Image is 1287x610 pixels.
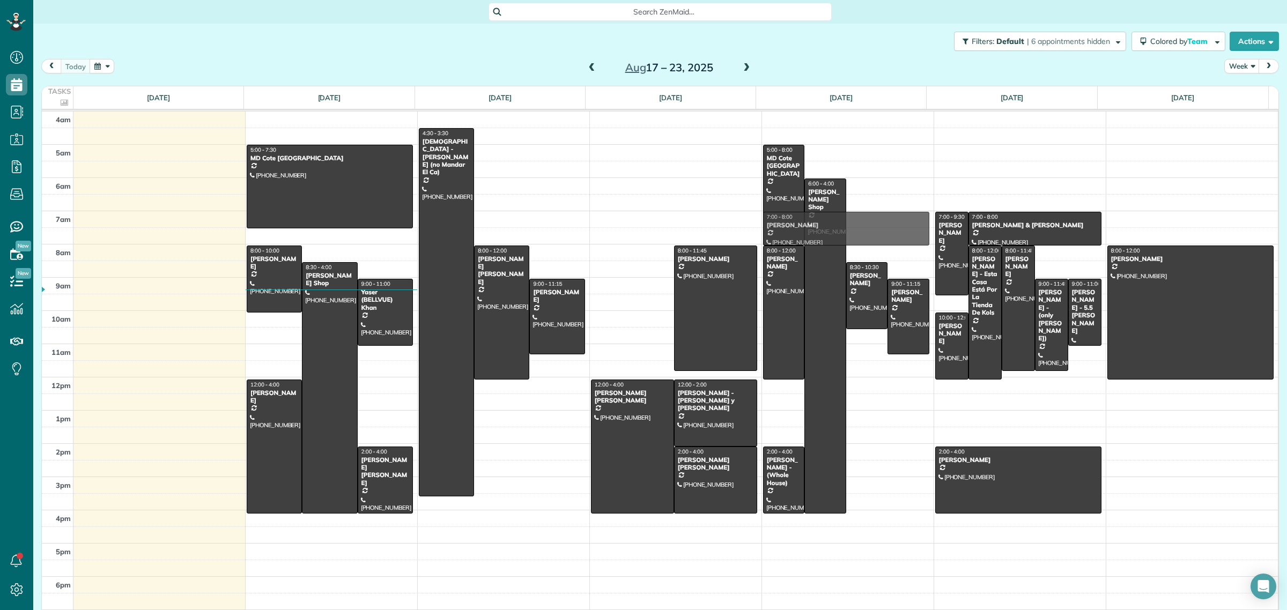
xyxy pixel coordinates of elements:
[1224,59,1260,73] button: Week
[1038,288,1065,343] div: [PERSON_NAME] - (only [PERSON_NAME])
[250,389,299,405] div: [PERSON_NAME]
[1131,32,1225,51] button: Colored byTeam
[677,389,754,412] div: [PERSON_NAME] - [PERSON_NAME] y [PERSON_NAME]
[51,381,71,390] span: 12pm
[361,456,410,487] div: [PERSON_NAME] [PERSON_NAME]
[766,456,801,487] div: [PERSON_NAME] - (Whole House)
[56,514,71,523] span: 4pm
[595,381,624,388] span: 12:00 - 4:00
[56,414,71,423] span: 1pm
[56,481,71,489] span: 3pm
[56,115,71,124] span: 4am
[42,86,73,109] th: Tasks
[678,381,707,388] span: 12:00 - 2:00
[361,288,410,311] div: Yaser (BELLVUE) Khan
[938,322,965,345] div: [PERSON_NAME]
[56,148,71,157] span: 5am
[361,448,387,455] span: 2:00 - 4:00
[891,280,920,287] span: 9:00 - 11:15
[659,93,682,102] a: [DATE]
[1150,36,1211,46] span: Colored by
[478,247,507,254] span: 8:00 - 12:00
[56,448,71,456] span: 2pm
[972,36,994,46] span: Filters:
[949,32,1126,51] a: Filters: Default | 6 appointments hidden
[939,314,971,321] span: 10:00 - 12:00
[41,59,62,73] button: prev
[1111,255,1270,263] div: [PERSON_NAME]
[250,154,410,162] div: MD Cote [GEOGRAPHIC_DATA]
[767,146,793,153] span: 5:00 - 8:00
[1259,59,1279,73] button: next
[1001,93,1024,102] a: [DATE]
[56,547,71,556] span: 5pm
[972,213,998,220] span: 7:00 - 8:00
[808,188,842,211] div: [PERSON_NAME] Shop
[422,138,471,176] div: [DEMOGRAPHIC_DATA] - [PERSON_NAME] (no Mandar El Ca)
[51,348,71,356] span: 11am
[594,389,671,405] div: [PERSON_NAME] [PERSON_NAME]
[533,280,562,287] span: 9:00 - 11:15
[56,581,71,589] span: 6pm
[972,221,1098,229] div: [PERSON_NAME] & [PERSON_NAME]
[489,93,512,102] a: [DATE]
[677,456,754,472] div: [PERSON_NAME] [PERSON_NAME]
[56,182,71,190] span: 6am
[16,268,31,279] span: New
[318,93,341,102] a: [DATE]
[477,255,526,286] div: [PERSON_NAME] [PERSON_NAME]
[767,247,796,254] span: 8:00 - 12:00
[532,288,581,304] div: [PERSON_NAME]
[16,241,31,251] span: New
[56,248,71,257] span: 8am
[830,93,853,102] a: [DATE]
[250,381,279,388] span: 12:00 - 4:00
[766,154,801,177] div: MD Cote [GEOGRAPHIC_DATA]
[939,448,965,455] span: 2:00 - 4:00
[1027,36,1110,46] span: | 6 appointments hidden
[602,62,736,73] h2: 17 – 23, 2025
[938,456,1098,464] div: [PERSON_NAME]
[954,32,1126,51] button: Filters: Default | 6 appointments hidden
[766,221,926,229] div: [PERSON_NAME]
[51,315,71,323] span: 10am
[1071,288,1098,334] div: [PERSON_NAME] - 5.5 [PERSON_NAME]
[850,264,879,271] span: 8:30 - 10:30
[1039,280,1068,287] span: 9:00 - 11:45
[1111,247,1140,254] span: 8:00 - 12:00
[305,272,354,287] div: [PERSON_NAME] Shop
[1251,574,1276,599] div: Open Intercom Messenger
[1072,280,1101,287] span: 9:00 - 11:00
[250,247,279,254] span: 8:00 - 10:00
[361,280,390,287] span: 9:00 - 11:00
[678,247,707,254] span: 8:00 - 11:45
[1187,36,1209,46] span: Team
[1171,93,1194,102] a: [DATE]
[891,288,926,304] div: [PERSON_NAME]
[56,215,71,224] span: 7am
[972,247,1001,254] span: 8:00 - 12:00
[678,448,704,455] span: 2:00 - 4:00
[972,255,998,317] div: [PERSON_NAME] - Esta Casa Está Por La Tienda De Kols
[61,59,91,73] button: today
[767,213,793,220] span: 7:00 - 8:00
[306,264,331,271] span: 8:30 - 4:00
[767,448,793,455] span: 2:00 - 4:00
[423,130,448,137] span: 4:30 - 3:30
[849,272,884,287] div: [PERSON_NAME]
[808,180,834,187] span: 6:00 - 4:00
[996,36,1025,46] span: Default
[1230,32,1279,51] button: Actions
[250,255,299,271] div: [PERSON_NAME]
[766,255,801,271] div: [PERSON_NAME]
[938,221,965,244] div: [PERSON_NAME]
[1005,247,1034,254] span: 8:00 - 11:45
[677,255,754,263] div: [PERSON_NAME]
[56,281,71,290] span: 9am
[250,146,276,153] span: 5:00 - 7:30
[1005,255,1032,278] div: [PERSON_NAME]
[625,61,646,74] span: Aug
[147,93,170,102] a: [DATE]
[939,213,965,220] span: 7:00 - 9:30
